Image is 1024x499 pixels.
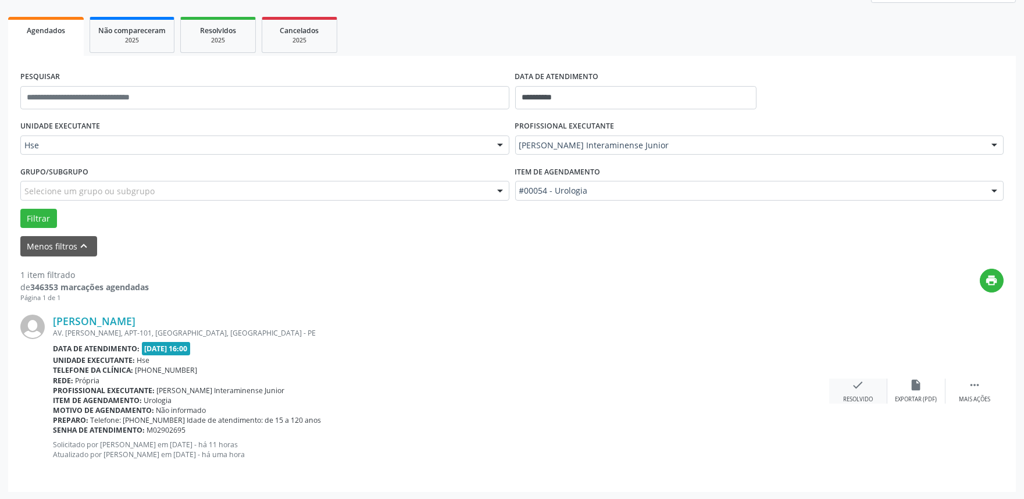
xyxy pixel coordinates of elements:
p: Solicitado por [PERSON_NAME] em [DATE] - há 11 horas Atualizado por [PERSON_NAME] em [DATE] - há ... [53,440,829,459]
label: DATA DE ATENDIMENTO [515,68,599,86]
label: PESQUISAR [20,68,60,86]
a: [PERSON_NAME] [53,315,135,327]
i: keyboard_arrow_up [78,240,91,252]
img: img [20,315,45,339]
div: Mais ações [959,395,990,404]
i: check [852,379,865,391]
span: Hse [24,140,486,151]
b: Senha de atendimento: [53,425,145,435]
div: 1 item filtrado [20,269,149,281]
label: PROFISSIONAL EXECUTANTE [515,117,615,136]
div: 2025 [189,36,247,45]
i: insert_drive_file [910,379,923,391]
i:  [968,379,981,391]
div: Resolvido [843,395,873,404]
button: Menos filtroskeyboard_arrow_up [20,236,97,256]
div: 2025 [270,36,329,45]
span: Selecione um grupo ou subgrupo [24,185,155,197]
b: Telefone da clínica: [53,365,133,375]
b: Data de atendimento: [53,344,140,354]
span: Não informado [156,405,206,415]
div: Exportar (PDF) [895,395,937,404]
i: print [986,274,998,287]
b: Unidade executante: [53,355,135,365]
span: Urologia [144,395,172,405]
strong: 346353 marcações agendadas [30,281,149,293]
button: Filtrar [20,209,57,229]
span: Própria [76,376,100,386]
span: Hse [137,355,150,365]
span: #00054 - Urologia [519,185,980,197]
b: Preparo: [53,415,88,425]
label: UNIDADE EXECUTANTE [20,117,100,136]
span: Cancelados [280,26,319,35]
b: Item de agendamento: [53,395,142,405]
label: Item de agendamento [515,163,601,181]
span: M02902695 [147,425,186,435]
div: AV. [PERSON_NAME], APT-101, [GEOGRAPHIC_DATA], [GEOGRAPHIC_DATA] - PE [53,328,829,338]
span: [PERSON_NAME] Interaminense Junior [519,140,980,151]
label: Grupo/Subgrupo [20,163,88,181]
span: Não compareceram [98,26,166,35]
b: Rede: [53,376,73,386]
span: Agendados [27,26,65,35]
span: [DATE] 16:00 [142,342,191,355]
b: Motivo de agendamento: [53,405,154,415]
button: print [980,269,1004,293]
div: Página 1 de 1 [20,293,149,303]
div: 2025 [98,36,166,45]
span: [PERSON_NAME] Interaminense Junior [157,386,285,395]
b: Profissional executante: [53,386,155,395]
span: Telefone: [PHONE_NUMBER] Idade de atendimento: de 15 a 120 anos [91,415,322,425]
span: [PHONE_NUMBER] [135,365,198,375]
span: Resolvidos [200,26,236,35]
div: de [20,281,149,293]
